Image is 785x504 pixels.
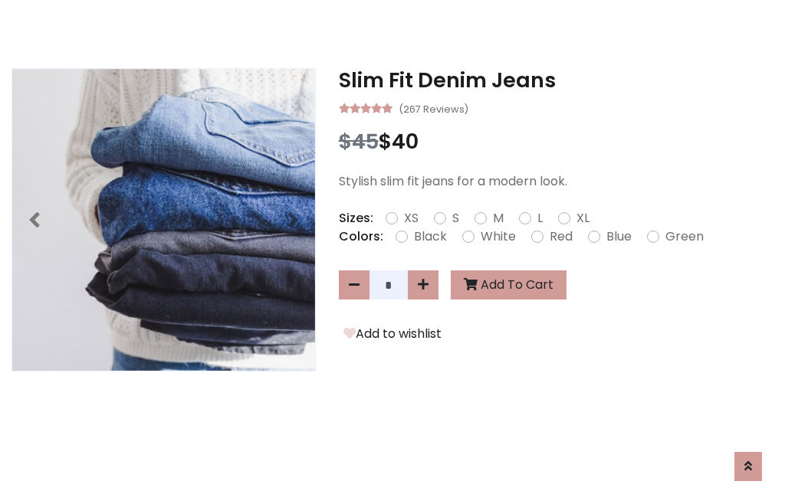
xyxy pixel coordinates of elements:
label: M [493,209,504,227]
p: Stylish slim fit jeans for a modern look. [339,172,774,191]
label: S [452,209,459,227]
label: XL [576,209,590,227]
label: White [481,227,516,246]
p: Sizes: [339,209,373,227]
label: L [537,209,543,227]
label: Black [414,227,447,246]
label: Green [665,227,704,246]
img: Image [12,69,315,371]
span: $45 [339,127,379,155]
h3: Slim Fit Denim Jeans [339,68,774,93]
label: Blue [606,227,632,246]
button: Add To Cart [451,270,567,299]
small: (267 Reviews) [399,99,468,117]
label: XS [404,209,419,227]
h3: $ [339,129,774,154]
p: Colors: [339,227,383,246]
label: Red [550,227,573,246]
button: Add to wishlist [339,324,446,344]
span: 40 [392,127,419,155]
